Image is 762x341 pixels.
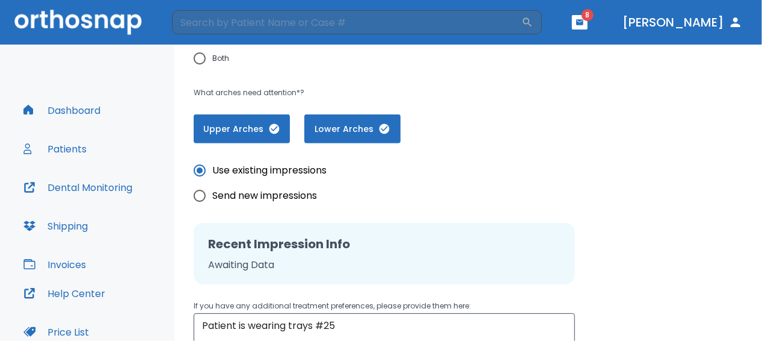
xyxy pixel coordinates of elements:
[16,173,140,202] button: Dental Monitoring
[212,189,317,203] span: Send new impressions
[316,123,389,136] span: Lower Arches
[212,51,229,66] span: Both
[208,235,561,253] h2: Recent Impression Info
[16,250,93,279] button: Invoices
[206,123,278,136] span: Upper Arches
[212,163,327,178] span: Use existing impressions
[194,86,514,100] p: What arches need attention*?
[582,9,594,21] span: 8
[14,10,142,34] img: Orthosnap
[618,11,748,33] button: [PERSON_NAME]
[172,10,521,34] input: Search by Patient Name or Case #
[208,258,561,272] p: Awaiting Data
[194,114,290,143] button: Upper Arches
[194,299,575,313] p: If you have any additional treatment preferences, please provide them here:
[16,134,94,163] button: Patients
[16,211,95,240] button: Shipping
[16,96,108,125] button: Dashboard
[304,114,401,143] button: Lower Arches
[16,279,112,308] button: Help Center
